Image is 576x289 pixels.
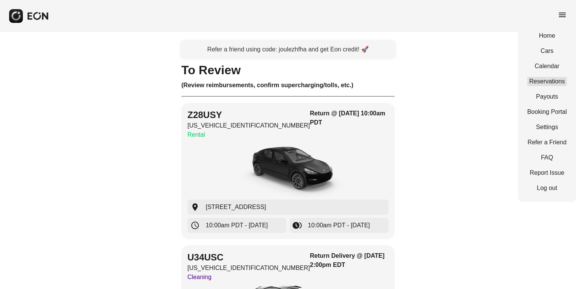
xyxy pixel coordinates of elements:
a: Refer a friend using code: joulezhfha and get Eon credit! 🚀 [181,41,395,58]
a: Calendar [527,62,567,71]
p: Cleaning [187,273,310,282]
a: Settings [527,123,567,132]
a: Payouts [527,92,567,101]
a: Log out [527,184,567,193]
h3: (Review reimbursements, confirm supercharging/tolls, etc.) [181,81,395,90]
span: 10:00am PDT - [DATE] [206,221,268,230]
a: Home [527,31,567,40]
p: Rental [187,130,310,139]
h1: To Review [181,65,395,75]
span: [STREET_ADDRESS] [206,203,266,212]
h3: Return Delivery @ [DATE] 2:00pm EDT [310,251,389,270]
span: browse_gallery [293,221,302,230]
a: Report Issue [527,168,567,177]
h2: U34USC [187,251,310,263]
span: schedule [190,221,200,230]
a: Cars [527,46,567,56]
p: [US_VEHICLE_IDENTIFICATION_NUMBER] [187,121,310,130]
span: 10:00am PDT - [DATE] [308,221,370,230]
button: Z28USY[US_VEHICLE_IDENTIFICATION_NUMBER]RentalReturn @ [DATE] 10:00am PDTcar[STREET_ADDRESS]10:00... [181,103,395,239]
a: FAQ [527,153,567,162]
a: Reservations [527,77,567,86]
h3: Return @ [DATE] 10:00am PDT [310,109,389,127]
h2: Z28USY [187,109,310,121]
a: Booking Portal [527,107,567,117]
p: [US_VEHICLE_IDENTIFICATION_NUMBER] [187,263,310,273]
span: location_on [190,203,200,212]
a: Refer a Friend [527,138,567,147]
span: menu [558,10,567,19]
img: car [231,142,345,200]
